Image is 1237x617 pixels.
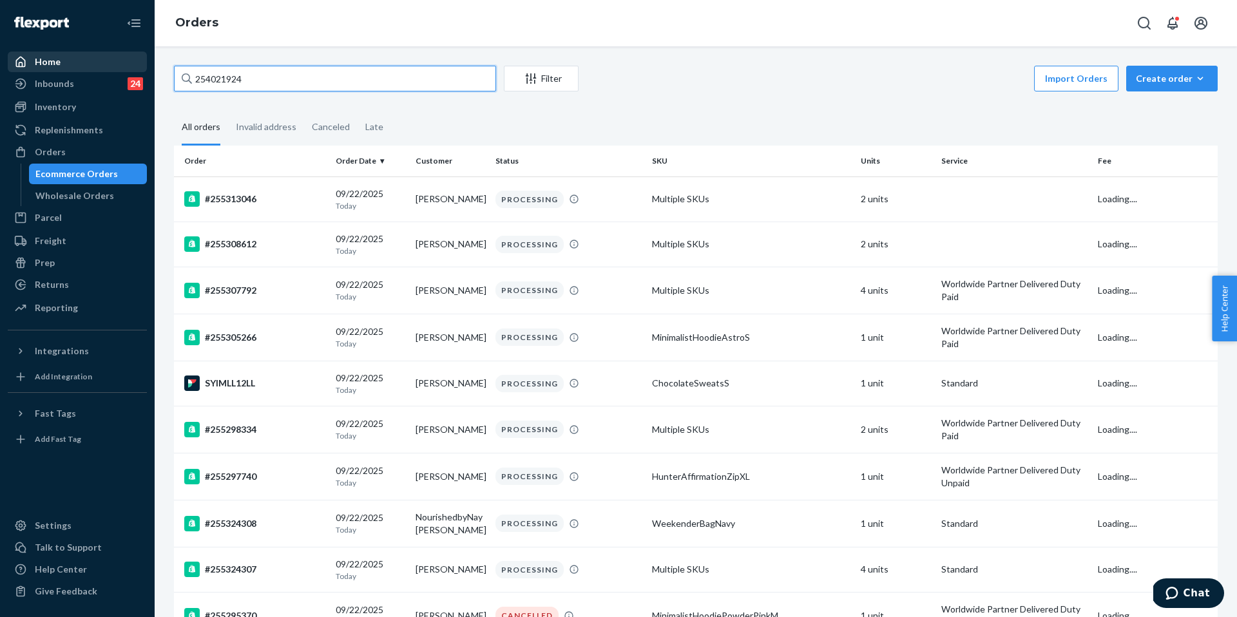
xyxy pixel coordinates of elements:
[410,267,490,314] td: [PERSON_NAME]
[35,345,89,357] div: Integrations
[336,372,405,395] div: 09/22/2025
[941,325,1088,350] p: Worldwide Partner Delivered Duty Paid
[504,72,578,85] div: Filter
[35,256,55,269] div: Prep
[856,406,935,453] td: 2 units
[495,328,564,346] div: PROCESSING
[336,338,405,349] p: Today
[336,291,405,302] p: Today
[647,267,856,314] td: Multiple SKUs
[184,562,325,577] div: #255324307
[336,524,405,535] p: Today
[490,146,647,176] th: Status
[14,17,69,30] img: Flexport logo
[8,52,147,72] a: Home
[8,366,147,387] a: Add Integration
[1153,578,1224,611] iframe: Opens a widget where you can chat to one of our agents
[35,211,62,224] div: Parcel
[8,274,147,295] a: Returns
[1188,10,1214,36] button: Open account menu
[410,176,490,222] td: [PERSON_NAME]
[652,377,850,390] div: ChocolateSweatsS
[121,10,147,36] button: Close Navigation
[184,516,325,531] div: #255324308
[184,422,325,437] div: #255298334
[35,234,66,247] div: Freight
[35,301,78,314] div: Reporting
[941,417,1088,442] p: Worldwide Partner Delivered Duty Paid
[941,377,1088,390] p: Standard
[336,384,405,395] p: Today
[8,207,147,228] a: Parcel
[8,537,147,558] button: Talk to Support
[29,164,148,184] a: Ecommerce Orders
[1093,222,1218,267] td: Loading....
[856,222,935,267] td: 2 units
[184,375,325,391] div: SYIMLL12LL
[35,146,66,158] div: Orders
[856,361,935,406] td: 1 unit
[1093,406,1218,453] td: Loading....
[941,563,1088,576] p: Standard
[184,236,325,252] div: #255308612
[495,375,564,392] div: PROCESSING
[652,517,850,530] div: WeekenderBagNavy
[35,407,76,420] div: Fast Tags
[35,519,72,532] div: Settings
[856,267,935,314] td: 4 units
[336,325,405,349] div: 09/22/2025
[182,110,220,146] div: All orders
[1093,500,1218,547] td: Loading....
[35,585,97,598] div: Give Feedback
[1093,547,1218,592] td: Loading....
[8,403,147,424] button: Fast Tags
[856,453,935,500] td: 1 unit
[856,176,935,222] td: 2 units
[8,252,147,273] a: Prep
[184,330,325,345] div: #255305266
[35,100,76,113] div: Inventory
[8,97,147,117] a: Inventory
[941,464,1088,489] p: Worldwide Partner Delivered Duty Unpaid
[495,561,564,578] div: PROCESSING
[8,515,147,536] a: Settings
[29,185,148,206] a: Wholesale Orders
[35,124,103,137] div: Replenishments
[174,146,331,176] th: Order
[410,314,490,361] td: [PERSON_NAME]
[8,298,147,318] a: Reporting
[336,245,405,256] p: Today
[165,5,229,42] ol: breadcrumbs
[647,146,856,176] th: SKU
[365,110,383,144] div: Late
[312,110,350,144] div: Canceled
[647,222,856,267] td: Multiple SKUs
[495,281,564,299] div: PROCESSING
[495,236,564,253] div: PROCESSING
[495,515,564,532] div: PROCESSING
[8,341,147,361] button: Integrations
[174,66,496,91] input: Search orders
[652,331,850,344] div: MinimalistHoodieAstroS
[35,189,114,202] div: Wholesale Orders
[647,547,856,592] td: Multiple SKUs
[410,500,490,547] td: NourishedbyNay [PERSON_NAME]
[35,167,118,180] div: Ecommerce Orders
[35,433,81,444] div: Add Fast Tag
[416,155,485,166] div: Customer
[647,406,856,453] td: Multiple SKUs
[336,511,405,535] div: 09/22/2025
[336,464,405,488] div: 09/22/2025
[410,361,490,406] td: [PERSON_NAME]
[495,191,564,208] div: PROCESSING
[8,231,147,251] a: Freight
[1160,10,1185,36] button: Open notifications
[336,200,405,211] p: Today
[1093,361,1218,406] td: Loading....
[1136,72,1208,85] div: Create order
[1093,453,1218,500] td: Loading....
[128,77,143,90] div: 24
[1093,176,1218,222] td: Loading....
[184,469,325,484] div: #255297740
